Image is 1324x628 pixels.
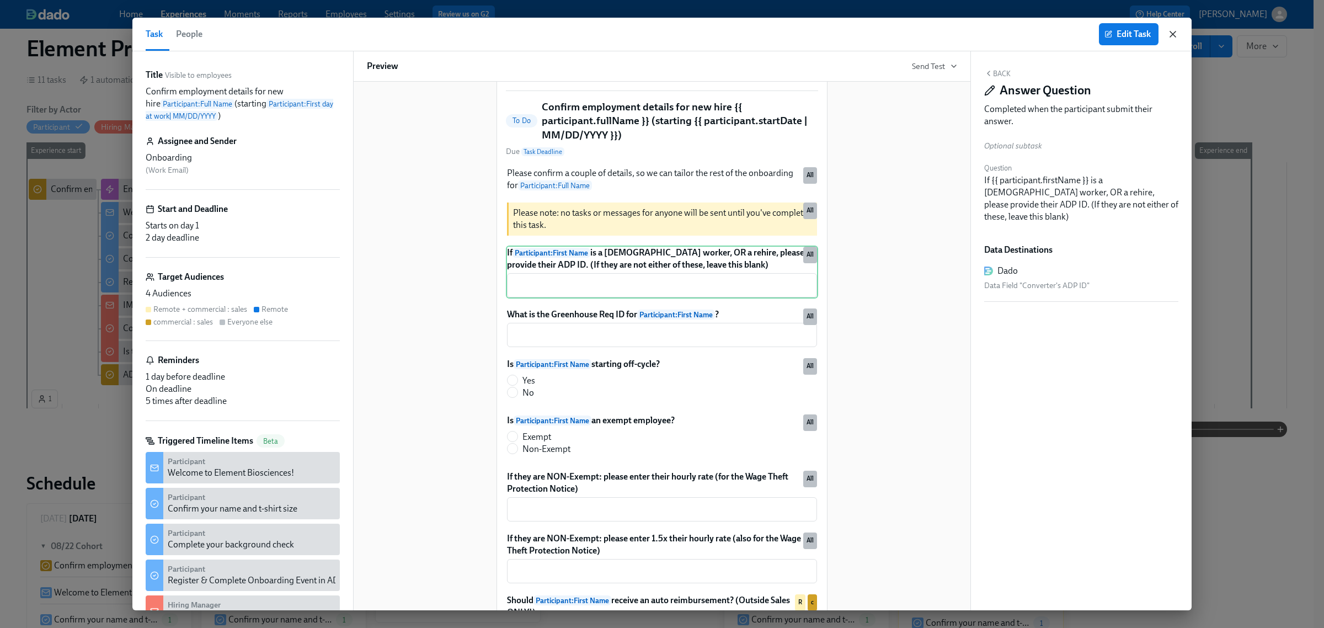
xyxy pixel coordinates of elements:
div: If they are NON-Exempt: please enter 1.5x their hourly rate (also for the Wage Theft Protection N... [506,531,818,584]
div: Data Field "Converter's ADP ID" [984,279,1178,292]
span: People [176,26,202,42]
strong: Participant [168,565,205,574]
div: Starts on day 1 [146,220,340,232]
h6: Reminders [158,354,199,366]
div: ParticipantComplete your background check [146,524,340,555]
div: Used by all audiences [803,308,817,325]
h5: Confirm employment details for new hire {{ participant.fullName }} (starting {{ participant.start... [542,100,818,142]
div: IsParticipant:First Namestarting off-cycle?YesNoAll [506,357,818,405]
div: Please confirm a couple of details, so we can tailor the rest of the onboarding forParticipant:Fu... [506,166,818,193]
div: Remote [261,304,288,315]
h6: Assignee and Sender [158,135,237,147]
div: Please note: no tasks or messages for anyone will be sent until you've completed this task.All [506,201,818,237]
strong: Participant [168,529,205,538]
button: Send Test [912,61,957,72]
span: To Do [506,116,537,125]
span: Visible to employees [165,70,232,81]
div: ParticipantConfirm your name and t-shirt size [146,488,340,519]
div: commercial : sales [153,317,213,327]
div: Used by all audiences [803,167,817,184]
div: Used by all audiences [803,414,817,431]
h6: Preview [367,60,398,72]
span: 2 day deadline [146,232,199,243]
div: Confirm your name and t-shirt size [168,503,297,515]
div: ParticipantRegister & Complete Onboarding Event in ADP [146,560,340,591]
div: Used by all audiences [803,358,817,375]
span: ( Work Email ) [146,166,189,175]
i: Optional subtask [984,141,1042,151]
h4: Answer Question [1000,82,1091,99]
div: IfParticipant:First Nameis a [DEMOGRAPHIC_DATA] worker, OR a rehire, please provide their ADP ID.... [506,246,818,299]
p: Confirm employment details for new hire (starting ) [146,86,340,122]
h6: Target Audiences [158,271,224,283]
label: Question [984,162,1178,174]
div: Used by Remote + commercial : sales audience [795,594,805,611]
span: Due [506,146,564,157]
span: Edit Task [1107,29,1151,40]
div: IsParticipant:First Namean exempt employee?ExemptNon-ExemptAll [506,413,818,461]
strong: Participant [168,493,205,502]
div: Completed when the participant submit their answer. [984,103,1178,127]
div: Used by all audiences [803,533,817,549]
div: Remote + commercial : sales [153,304,247,315]
div: 1 day before deadline [146,371,340,383]
div: What is the Greenhouse Req ID forParticipant:First Name?All [506,307,818,348]
div: 5 times after deadline [146,395,340,407]
div: ParticipantWelcome to Element Biosciences! [146,452,340,483]
h6: Start and Deadline [158,203,228,215]
div: If {{ participant.firstName }} is a [DEMOGRAPHIC_DATA] worker, OR a rehire, please provide their ... [984,174,1178,223]
div: If they are NON-Exempt: please enter their hourly rate (for the Wage Theft Protection Notice)All [506,470,818,523]
span: Beta [257,437,285,445]
div: On deadline [146,383,340,395]
strong: Hiring Manager [168,600,221,610]
strong: Participant [168,457,205,466]
div: Used by all audiences [803,203,817,219]
div: 4 Audiences [146,288,340,300]
span: Task Deadline [521,147,564,156]
span: Participant : Full Name [161,99,234,109]
h6: Data Destinations [984,244,1178,256]
div: Used by all audiences [803,247,817,263]
label: Title [146,69,163,81]
div: Used by all audiences [803,471,817,487]
span: Task [146,26,163,42]
button: Edit Task [1099,23,1158,45]
div: Used by commercial : sales audience [808,594,817,611]
div: Welcome to Element Biosciences! [168,467,294,479]
div: Dado [997,265,1018,277]
div: Onboarding [146,152,340,164]
div: Hiring ManagerIMPORTANT: {{ participant.fullName }} has accepted our offer! [146,595,340,627]
div: Everyone else [227,317,273,327]
h6: Triggered Timeline Items [158,435,253,447]
div: Complete your background check [168,539,294,551]
div: Register & Complete Onboarding Event in ADP [168,574,344,587]
button: Back [984,69,1011,78]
